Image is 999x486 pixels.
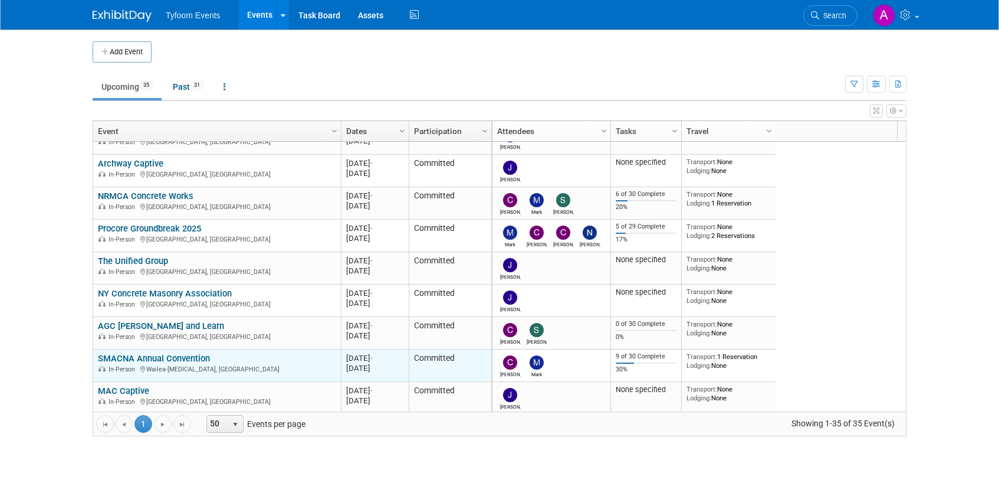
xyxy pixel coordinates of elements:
[669,121,682,139] a: Column Settings
[98,398,106,404] img: In-Person Event
[98,171,106,177] img: In-Person Event
[98,353,210,364] a: SMACNA Annual Convention
[98,288,232,299] a: NY Concrete Masonry Association
[396,121,409,139] a: Column Settings
[686,134,711,142] span: Lodging:
[98,266,336,276] div: [GEOGRAPHIC_DATA], [GEOGRAPHIC_DATA]
[686,394,711,402] span: Lodging:
[98,364,336,374] div: Wailea-[MEDICAL_DATA], [GEOGRAPHIC_DATA]
[154,415,172,433] a: Go to the next page
[414,121,484,141] a: Participation
[346,298,403,308] div: [DATE]
[686,255,717,263] span: Transport:
[134,415,152,433] span: 1
[370,191,373,200] span: -
[503,226,517,240] img: Mark Nelson
[98,201,336,211] div: [GEOGRAPHIC_DATA], [GEOGRAPHIC_DATA]
[686,255,771,272] div: None None
[346,321,403,331] div: [DATE]
[500,305,521,312] div: Jason Cuskelly
[686,296,711,305] span: Lodging:
[109,301,139,308] span: In-Person
[686,223,717,231] span: Transport:
[370,159,373,168] span: -
[370,289,373,298] span: -
[370,224,373,233] span: -
[409,317,491,350] td: Committed
[500,370,521,377] div: Chris Walker
[616,223,677,231] div: 5 of 29 Complete
[500,175,521,182] div: Jason Cuskelly
[480,126,489,136] span: Column Settings
[409,187,491,220] td: Committed
[616,255,677,265] div: None specified
[479,121,492,139] a: Column Settings
[616,236,677,244] div: 17%
[98,299,336,309] div: [GEOGRAPHIC_DATA], [GEOGRAPHIC_DATA]
[530,226,544,240] img: Corbin Nelson
[556,193,570,207] img: Steve Davis
[686,190,717,198] span: Transport:
[158,420,167,429] span: Go to the next page
[803,5,857,26] a: Search
[96,415,114,433] a: Go to the first page
[583,226,597,240] img: Nathan Nelson
[93,10,152,22] img: ExhibitDay
[115,415,133,433] a: Go to the previous page
[98,366,106,371] img: In-Person Event
[98,268,106,274] img: In-Person Event
[686,199,711,207] span: Lodging:
[109,333,139,341] span: In-Person
[109,366,139,373] span: In-Person
[346,266,403,276] div: [DATE]
[503,323,517,337] img: Corbin Nelson
[616,353,677,361] div: 9 of 30 Complete
[686,167,711,175] span: Lodging:
[397,126,407,136] span: Column Settings
[98,191,193,201] a: NRMCA Concrete Works
[330,126,339,136] span: Column Settings
[164,76,212,98] a: Past31
[346,223,403,233] div: [DATE]
[686,264,711,272] span: Lodging:
[686,158,717,166] span: Transport:
[686,361,711,370] span: Lodging:
[346,233,403,243] div: [DATE]
[497,121,603,141] a: Attendees
[140,81,153,90] span: 35
[190,81,203,90] span: 31
[370,321,373,330] span: -
[98,256,168,266] a: The Unified Group
[346,386,403,396] div: [DATE]
[686,385,717,393] span: Transport:
[231,420,240,429] span: select
[346,121,401,141] a: Dates
[98,236,106,242] img: In-Person Event
[98,321,224,331] a: AGC [PERSON_NAME] and Learn
[616,366,677,374] div: 30%
[98,331,336,341] div: [GEOGRAPHIC_DATA], [GEOGRAPHIC_DATA]
[370,354,373,363] span: -
[207,416,227,432] span: 50
[598,121,611,139] a: Column Settings
[109,171,139,178] span: In-Person
[686,353,771,370] div: 1 Reservation None
[166,11,221,20] span: Tyfoom Events
[346,168,403,178] div: [DATE]
[178,420,187,429] span: Go to the last page
[670,126,679,136] span: Column Settings
[527,370,547,377] div: Mark Nelson
[346,256,403,266] div: [DATE]
[98,136,336,146] div: [GEOGRAPHIC_DATA], [GEOGRAPHIC_DATA]
[409,155,491,187] td: Committed
[686,329,711,337] span: Lodging:
[500,240,521,247] div: Mark Nelson
[109,236,139,243] span: In-Person
[686,320,771,337] div: None None
[616,288,677,297] div: None specified
[98,121,333,141] a: Event
[616,158,677,167] div: None specified
[500,142,521,150] div: Jason Cuskelly
[100,420,110,429] span: Go to the first page
[98,169,336,179] div: [GEOGRAPHIC_DATA], [GEOGRAPHIC_DATA]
